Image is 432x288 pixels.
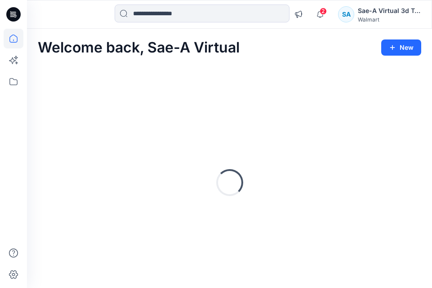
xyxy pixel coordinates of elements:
[320,8,327,15] span: 2
[38,39,240,56] h2: Welcome back, Sae-A Virtual
[381,39,421,56] button: New
[358,5,421,16] div: Sae-A Virtual 3d Team
[338,6,354,22] div: SA
[358,16,421,23] div: Walmart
